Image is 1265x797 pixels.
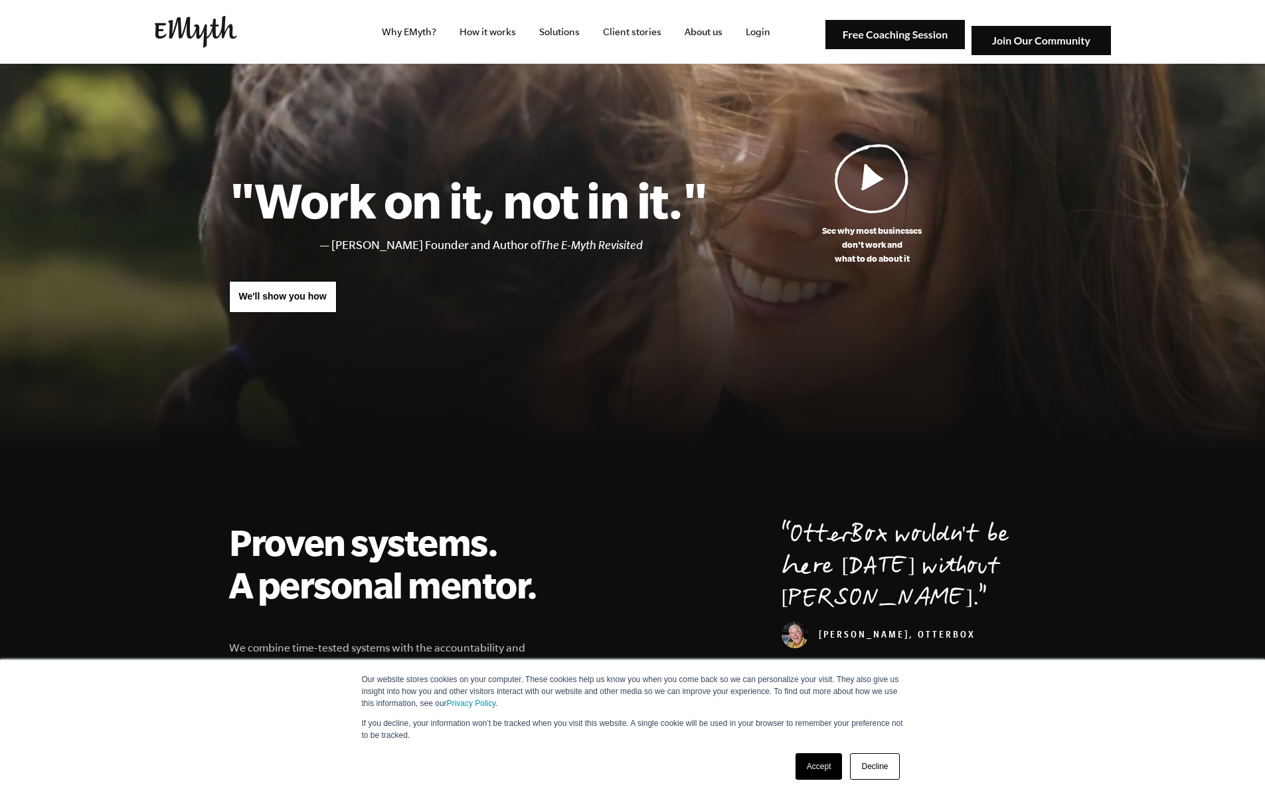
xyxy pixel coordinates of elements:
[239,291,327,302] span: We'll show you how
[541,238,643,252] i: The E-Myth Revisited
[825,20,965,50] img: Free Coaching Session
[708,143,1037,266] a: See why most businessesdon't work andwhat to do about it
[447,699,496,708] a: Privacy Policy
[155,16,237,48] img: EMyth
[331,236,708,255] li: [PERSON_NAME] Founder and Author of
[229,281,337,313] a: We'll show you how
[362,717,904,741] p: If you decline, your information won’t be tracked when you visit this website. A single cookie wi...
[782,631,975,642] cite: [PERSON_NAME], OtterBox
[229,639,553,693] p: We combine time-tested systems with the accountability and guidance of a 1:1 mentor to support no...
[850,753,899,780] a: Decline
[362,673,904,709] p: Our website stores cookies on your computer. These cookies help us know you when you come back so...
[782,521,1037,616] p: OtterBox wouldn't be here [DATE] without [PERSON_NAME].
[229,521,553,606] h2: Proven systems. A personal mentor.
[971,26,1111,56] img: Join Our Community
[229,171,708,229] h1: "Work on it, not in it."
[782,622,808,648] img: Curt Richardson, OtterBox
[708,224,1037,266] p: See why most businesses don't work and what to do about it
[796,753,843,780] a: Accept
[835,143,909,213] img: Play Video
